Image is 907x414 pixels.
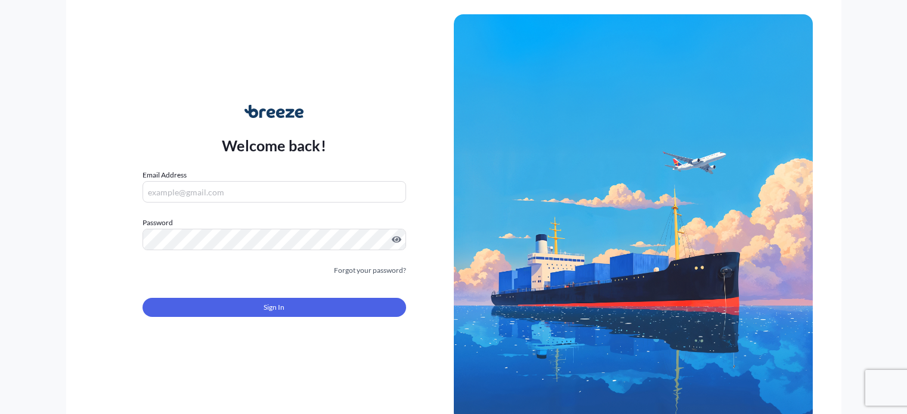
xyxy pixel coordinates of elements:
button: Show password [392,235,401,244]
label: Password [143,217,406,229]
a: Forgot your password? [334,264,406,276]
label: Email Address [143,169,187,181]
input: example@gmail.com [143,181,406,203]
p: Welcome back! [222,136,326,155]
button: Sign In [143,298,406,317]
span: Sign In [264,301,284,313]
